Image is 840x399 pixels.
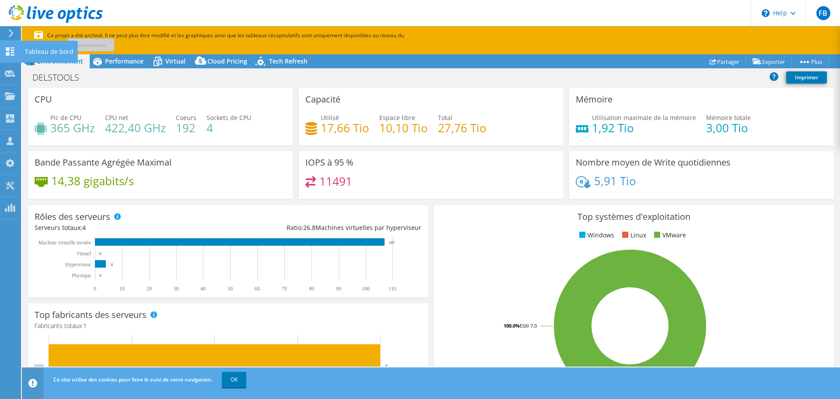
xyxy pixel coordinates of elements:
[592,123,696,133] h4: 1,92 Tio
[82,223,86,232] span: 4
[222,372,246,388] a: OK
[576,95,612,104] h3: Mémoire
[321,123,369,133] h4: 17,66 Tio
[438,123,486,133] h4: 27,76 Tio
[227,286,233,292] text: 50
[176,123,196,133] h4: 192
[94,286,96,292] text: 0
[119,286,125,292] text: 10
[786,71,827,84] a: Imprimer
[309,286,314,292] text: 80
[174,286,179,292] text: 30
[105,113,128,122] span: CPU net
[305,158,353,167] h3: IOPS à 95 %
[816,6,830,20] span: FB
[255,286,260,292] text: 60
[303,223,315,232] span: 26.8
[385,363,388,368] text: 4
[99,273,101,278] text: 0
[35,95,52,104] h3: CPU
[577,230,614,240] li: Windows
[362,286,370,292] text: 100
[53,376,213,383] span: Ce site utilise des cookies pour faire le suivi de votre navigation.
[269,57,308,65] span: Tech Refresh
[438,113,452,122] span: Total
[51,176,134,186] h4: 14,38 gigabits/s
[703,55,746,68] a: Partager
[207,57,247,65] span: Cloud Pricing
[35,321,421,331] h4: Fabricants totaux:
[147,286,152,292] text: 20
[105,57,143,65] span: Performance
[791,55,829,68] a: Plus
[206,113,251,122] span: Sockets de CPU
[35,158,171,167] h3: Bande Passante Agrégée Maximal
[228,223,421,233] div: Ratio: Machines virtuelles par hyperviseur
[379,123,428,133] h4: 10,10 Tio
[706,123,751,133] h4: 3,00 Tio
[105,123,166,133] h4: 422,40 GHz
[321,113,339,122] span: Utilisé
[28,73,93,82] h1: DELSTOOLS
[35,223,228,233] div: Serveurs totaux:
[176,113,196,122] span: Coeurs
[282,286,287,292] text: 70
[388,286,396,292] text: 110
[520,322,537,329] tspan: ESXi 7.0
[50,113,81,122] span: Pic de CPU
[21,41,78,63] div: Tableau de bord
[83,321,87,330] span: 1
[77,251,91,257] text: Virtuel
[38,240,91,246] tspan: Machine virtuelle invitée
[706,113,751,122] span: Mémoire totale
[504,322,520,329] tspan: 100.0%
[50,123,95,133] h4: 365 GHz
[620,230,646,240] li: Linux
[34,31,463,50] p: Ce projet a été archivé. Il ne peut plus être modifié et les graphiques ainsi que les tableaux ré...
[111,262,113,267] text: 4
[305,95,340,104] h3: Capacité
[576,158,731,167] h3: Nombre moyen de Write quotidiennes
[99,251,101,256] text: 0
[592,113,696,122] span: Utilisation maximale de la mémoire
[594,176,636,186] h4: 5,91 Tio
[200,286,206,292] text: 40
[35,310,147,320] h3: Top fabricants des serveurs
[72,272,91,279] text: Physique
[319,177,352,186] h4: 11491
[65,261,91,268] text: Hyperviseur
[762,9,770,17] svg: \n
[34,363,44,369] text: HPE
[389,240,395,245] text: 107
[165,57,185,65] span: Virtual
[336,286,341,292] text: 90
[206,123,251,133] h4: 4
[441,212,827,222] h3: Top systèmes d'exploitation
[379,113,415,122] span: Espace libre
[746,55,792,68] a: Exporter
[35,212,110,222] h3: Rôles des serveurs
[652,230,686,240] li: VMware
